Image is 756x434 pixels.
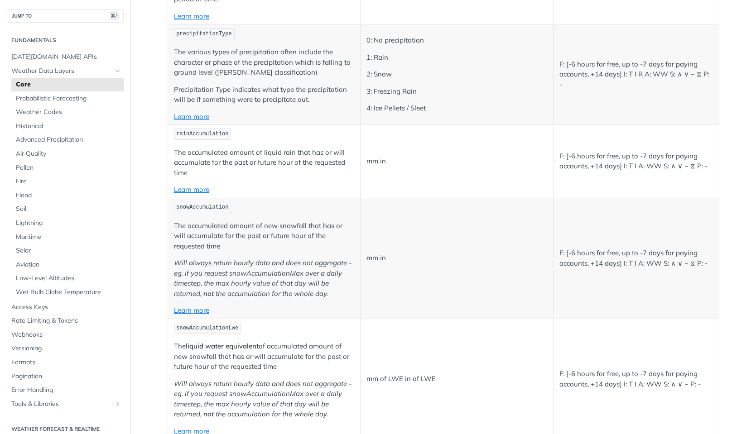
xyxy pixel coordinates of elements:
a: Learn more [174,112,209,121]
a: Formats [7,356,124,369]
span: Low-Level Altitudes [16,274,121,283]
span: Probabilistic Forecasting [16,94,121,103]
span: Pagination [11,372,121,381]
a: Learn more [174,306,209,315]
p: mm in [366,156,547,167]
h2: Fundamentals [7,36,124,44]
a: Learn more [174,12,209,20]
a: Webhooks [7,328,124,342]
p: Precipitation Type indicates what type the precipitation will be if something were to precipitate... [174,85,355,105]
a: Versioning [7,342,124,355]
em: Will always return hourly data and does not aggregate - eg. if you request snowAccumulationMax ov... [174,379,352,419]
p: 1: Rain [366,52,547,63]
span: Historical [16,122,121,131]
a: Learn more [174,185,209,194]
a: Lightning [11,216,124,230]
span: Formats [11,358,121,367]
p: F: [-6 hours for free, up to -7 days for paying accounts, +14 days] I: T I A: WW S: ∧ ∨ ~ P: - [559,369,713,389]
strong: not [203,289,214,298]
em: the accumulation for the whole day. [216,289,328,298]
em: Will always return hourly data and does not aggregate - eg. if you request snowAccumulationMax ov... [174,258,352,298]
p: mm of LWE in of LWE [366,374,547,384]
em: the accumulation for the whole day. [216,410,328,418]
span: Error Handling [11,386,121,395]
span: Lightning [16,219,121,228]
a: Pollen [11,161,124,175]
p: F: [-6 hours for free, up to -7 days for paying accounts, +14 days] I: T I A: WW S: ∧ ∨ ~ ⧖ P: - [559,151,713,172]
span: rainAccumulation [176,131,228,137]
p: mm in [366,253,547,263]
a: Probabilistic Forecasting [11,92,124,105]
p: The accumulated amount of new snowfall that has or will accumulate for the past or future hour of... [174,221,355,252]
a: Error Handling [7,383,124,397]
a: Soil [11,202,124,216]
span: precipitationType [176,31,231,37]
h2: Weather Forecast & realtime [7,425,124,433]
a: Tools & LibrariesShow subpages for Tools & Libraries [7,397,124,411]
p: The of accumulated amount of new snowfall that has or will accumulate for the past or future hour... [174,341,355,372]
button: Show subpages for Tools & Libraries [114,401,121,408]
strong: liquid water equivalent [186,342,259,350]
span: ⌘/ [109,12,119,20]
span: Maritime [16,233,121,242]
a: Weather Codes [11,105,124,119]
a: Low-Level Altitudes [11,272,124,285]
strong: not [203,410,214,418]
button: JUMP TO⌘/ [7,9,124,23]
span: Soil [16,205,121,214]
a: Wet Bulb Globe Temperature [11,286,124,299]
span: snowAccumulation [176,204,228,210]
span: Air Quality [16,149,121,158]
span: Rate Limiting & Tokens [11,316,121,325]
p: F: [-6 hours for free, up to -7 days for paying accounts, +14 days] I: T I A: WW S: ∧ ∨ ~ ⧖ P: - [559,248,713,268]
span: Weather Codes [16,108,121,117]
a: Historical [11,119,124,133]
span: Tools & Libraries [11,400,112,409]
p: 0: No precipitation [366,35,547,46]
a: Aviation [11,258,124,272]
a: Access Keys [7,300,124,314]
span: Pollen [16,163,121,172]
a: Rate Limiting & Tokens [7,314,124,328]
a: Core [11,78,124,91]
span: Solar [16,246,121,255]
span: Weather Data Layers [11,67,112,76]
span: Core [16,80,121,89]
p: The accumulated amount of liquid rain that has or will accumulate for the past or future hour of ... [174,148,355,178]
p: 4: Ice Pellets / Sleet [366,103,547,114]
p: The various types of precipitation often include the character or phase of the precipitation whic... [174,47,355,78]
a: [DATE][DOMAIN_NAME] APIs [7,50,124,64]
a: Advanced Precipitation [11,133,124,147]
a: Flood [11,189,124,202]
span: Webhooks [11,330,121,339]
span: Flood [16,191,121,200]
span: Access Keys [11,303,121,312]
p: 2: Snow [366,69,547,80]
span: [DATE][DOMAIN_NAME] APIs [11,52,121,62]
p: F: [-6 hours for free, up to -7 days for paying accounts, +14 days] I: T I R A: WW S: ∧ ∨ ~ ⧖ P: - [559,59,713,90]
span: Advanced Precipitation [16,135,121,144]
button: Hide subpages for Weather Data Layers [114,67,121,75]
a: Weather Data LayersHide subpages for Weather Data Layers [7,64,124,78]
p: 3: Freezing Rain [366,86,547,97]
a: Fire [11,175,124,188]
a: Pagination [7,370,124,383]
span: Wet Bulb Globe Temperature [16,288,121,297]
span: Versioning [11,344,121,353]
a: Air Quality [11,147,124,161]
a: Solar [11,244,124,258]
span: snowAccumulationLwe [176,325,238,331]
span: Fire [16,177,121,186]
a: Maritime [11,230,124,244]
span: Aviation [16,260,121,269]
